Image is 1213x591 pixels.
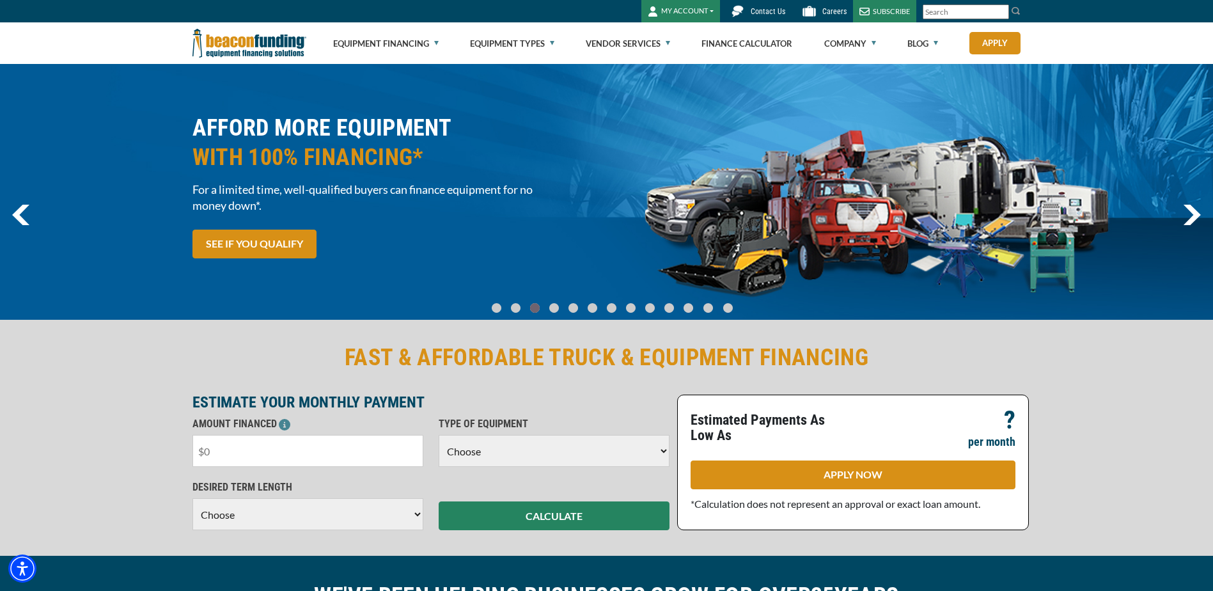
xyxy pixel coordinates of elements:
[439,501,669,530] button: CALCULATE
[642,303,657,313] a: Go To Slide 8
[969,32,1021,54] a: Apply
[623,303,638,313] a: Go To Slide 7
[822,7,847,16] span: Careers
[1004,413,1015,428] p: ?
[586,23,670,64] a: Vendor Services
[720,303,736,313] a: Go To Slide 12
[192,22,306,64] img: Beacon Funding Corporation logo
[907,23,938,64] a: Blog
[333,23,439,64] a: Equipment Financing
[1183,205,1201,225] a: next
[546,303,561,313] a: Go To Slide 3
[12,205,29,225] a: previous
[1183,205,1201,225] img: Right Navigator
[1011,6,1021,16] img: Search
[584,303,600,313] a: Go To Slide 5
[192,395,669,410] p: ESTIMATE YOUR MONTHLY PAYMENT
[192,435,423,467] input: $0
[700,303,716,313] a: Go To Slide 11
[527,303,542,313] a: Go To Slide 2
[701,23,792,64] a: Finance Calculator
[8,555,36,583] div: Accessibility Menu
[192,416,423,432] p: AMOUNT FINANCED
[565,303,581,313] a: Go To Slide 4
[923,4,1009,19] input: Search
[691,461,1015,489] a: APPLY NOW
[439,416,669,432] p: TYPE OF EQUIPMENT
[192,480,423,495] p: DESIRED TERM LENGTH
[12,205,29,225] img: Left Navigator
[192,182,599,214] span: For a limited time, well-qualified buyers can finance equipment for no money down*.
[508,303,523,313] a: Go To Slide 1
[691,413,845,443] p: Estimated Payments As Low As
[489,303,504,313] a: Go To Slide 0
[661,303,677,313] a: Go To Slide 9
[968,434,1015,450] p: per month
[604,303,619,313] a: Go To Slide 6
[996,7,1006,17] a: Clear search text
[192,113,599,172] h2: AFFORD MORE EQUIPMENT
[680,303,696,313] a: Go To Slide 10
[192,143,599,172] span: WITH 100% FINANCING*
[192,230,317,258] a: SEE IF YOU QUALIFY
[691,498,980,510] span: *Calculation does not represent an approval or exact loan amount.
[824,23,876,64] a: Company
[192,343,1021,372] h2: FAST & AFFORDABLE TRUCK & EQUIPMENT FINANCING
[470,23,554,64] a: Equipment Types
[751,7,785,16] span: Contact Us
